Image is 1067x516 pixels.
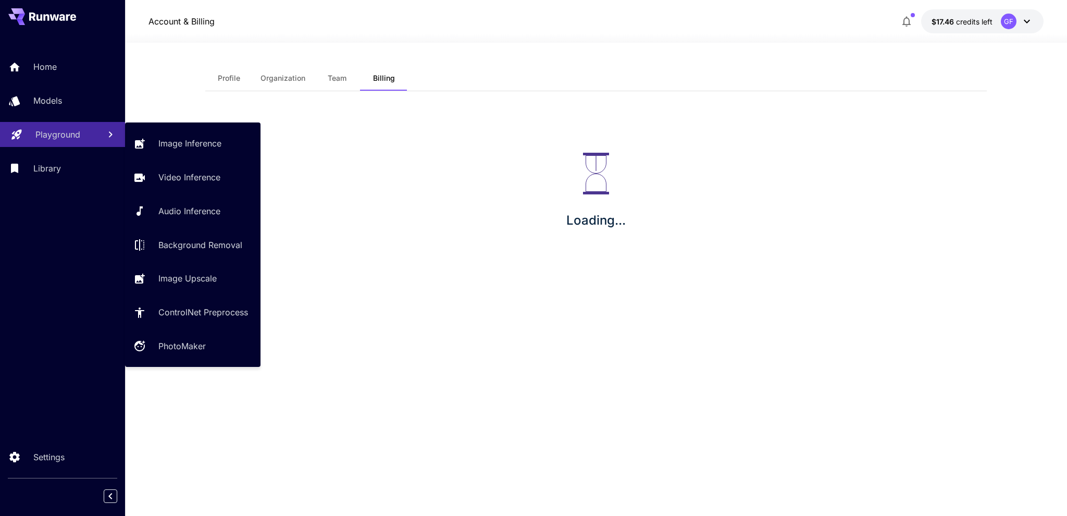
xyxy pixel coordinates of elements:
[1001,14,1016,29] div: GF
[125,266,260,291] a: Image Upscale
[158,171,220,183] p: Video Inference
[158,239,242,251] p: Background Removal
[566,211,626,230] p: Loading...
[125,131,260,156] a: Image Inference
[158,137,221,150] p: Image Inference
[104,489,117,503] button: Collapse sidebar
[35,128,80,141] p: Playground
[218,73,240,83] span: Profile
[33,94,62,107] p: Models
[111,487,125,506] div: Collapse sidebar
[956,17,992,26] span: credits left
[125,199,260,224] a: Audio Inference
[33,162,61,175] p: Library
[932,16,992,27] div: $17.45539
[33,60,57,73] p: Home
[932,17,956,26] span: $17.46
[921,9,1044,33] button: $17.45539
[33,451,65,463] p: Settings
[158,340,206,352] p: PhotoMaker
[148,15,215,28] p: Account & Billing
[125,232,260,257] a: Background Removal
[328,73,346,83] span: Team
[260,73,305,83] span: Organization
[373,73,395,83] span: Billing
[125,334,260,359] a: PhotoMaker
[125,300,260,325] a: ControlNet Preprocess
[158,205,220,217] p: Audio Inference
[158,272,217,285] p: Image Upscale
[125,165,260,190] a: Video Inference
[158,306,248,318] p: ControlNet Preprocess
[148,15,215,28] nav: breadcrumb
